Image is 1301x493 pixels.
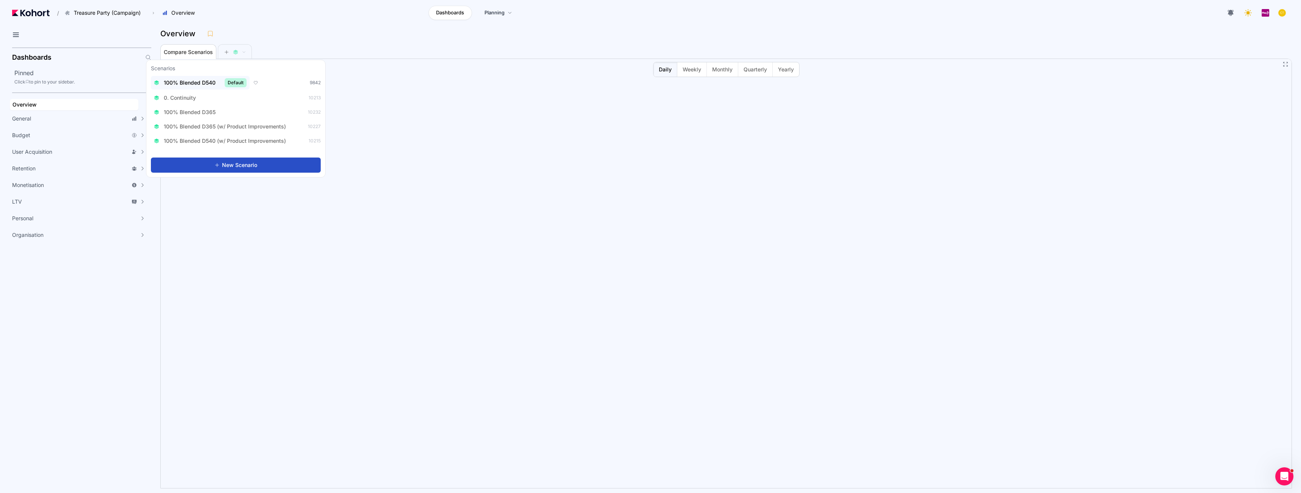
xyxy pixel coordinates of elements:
span: / [51,9,59,17]
img: logo_PlayQ_20230721100321046856.png [1262,9,1269,17]
h2: Dashboards [12,54,51,61]
button: 0. Continuity [151,92,203,104]
button: Weekly [677,62,706,77]
button: 100% Blended D540Default [151,76,250,90]
span: Retention [12,165,36,172]
button: Monthly [706,62,738,77]
span: General [12,115,31,122]
span: Daily [659,66,672,73]
span: Planning [484,9,505,17]
span: Dashboards [436,9,464,17]
iframe: Intercom live chat [1275,467,1293,485]
button: New Scenario [151,158,321,173]
h2: Pinned [14,68,151,77]
span: Treasure Party (Campaign) [74,9,141,17]
span: Overview [171,9,195,17]
button: 100% Blended D540 (w/ Product Improvements) [151,135,293,147]
span: Overview [12,101,37,108]
button: Overview [158,6,203,19]
span: 9842 [310,80,321,86]
div: Click to pin to your sidebar. [14,79,151,85]
h3: Scenarios [151,65,175,74]
span: New Scenario [222,161,257,169]
span: 100% Blended D365 [164,108,216,116]
button: Quarterly [738,62,772,77]
span: › [151,10,156,16]
span: 10215 [309,138,321,144]
button: Yearly [772,62,799,77]
span: 10227 [308,124,321,130]
span: Personal [12,215,33,222]
span: 10232 [308,109,321,115]
span: LTV [12,198,22,206]
span: 100% Blended D540 (w/ Product Improvements) [164,137,286,145]
span: Default [225,78,247,87]
span: Monthly [712,66,733,73]
span: 10213 [309,95,321,101]
span: Quarterly [744,66,767,73]
button: 100% Blended D365 (w/ Product Improvements) [151,121,293,133]
button: 100% Blended D365 [151,106,223,118]
h3: Overview [160,30,200,37]
button: Treasure Party (Campaign) [61,6,149,19]
span: Compare Scenarios [164,49,213,55]
span: Monetisation [12,181,44,189]
span: Yearly [778,66,794,73]
img: Kohort logo [12,9,50,16]
span: User Acquisition [12,148,52,156]
span: Weekly [683,66,701,73]
button: Daily [654,62,677,77]
span: Organisation [12,231,43,239]
span: 100% Blended D365 (w/ Product Improvements) [164,123,286,130]
a: Dashboards [428,6,472,20]
a: Overview [10,99,138,110]
span: 0. Continuity [164,94,196,102]
span: Budget [12,131,30,139]
span: 100% Blended D540 [164,79,216,87]
a: Planning [477,6,520,20]
button: Fullscreen [1282,61,1289,67]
